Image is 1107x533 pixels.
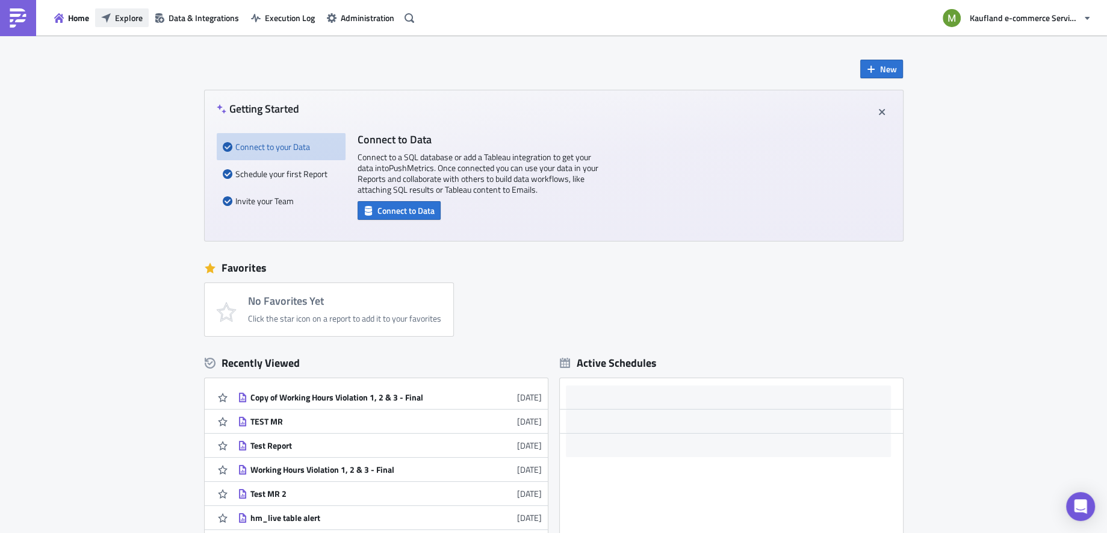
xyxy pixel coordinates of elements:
button: Execution Log [245,8,321,27]
button: Data & Integrations [149,8,245,27]
h4: Connect to Data [358,133,598,146]
span: Explore [115,11,143,24]
span: Connect to Data [377,204,435,217]
div: hm_live table alert [250,513,461,523]
span: Home [68,11,89,24]
div: Click the star icon on a report to add it to your favorites [248,313,441,324]
div: Test Report [250,440,461,451]
h4: No Favorites Yet [248,295,441,307]
div: Open Intercom Messenger [1066,492,1095,521]
span: Data & Integrations [169,11,239,24]
time: 2025-09-05T14:06:12Z [517,391,542,404]
div: Copy of Working Hours Violation 1, 2 & 3 - Final [250,392,461,403]
img: PushMetrics [8,8,28,28]
span: Kaufland e-commerce Services GmbH & Co. KG [970,11,1078,24]
span: New [880,63,897,75]
time: 2025-09-05T13:10:35Z [517,415,542,428]
p: Connect to a SQL database or add a Tableau integration to get your data into PushMetrics . Once c... [358,152,598,195]
h4: Getting Started [217,102,299,115]
a: Copy of Working Hours Violation 1, 2 & 3 - Final[DATE] [238,385,542,409]
a: TEST MR[DATE] [238,410,542,433]
div: Favorites [205,259,903,277]
button: Kaufland e-commerce Services GmbH & Co. KG [935,5,1098,31]
div: Active Schedules [560,356,657,370]
time: 2025-09-05T08:39:52Z [517,487,542,500]
time: 2025-09-05T13:09:55Z [517,439,542,452]
a: Working Hours Violation 1, 2 & 3 - Final[DATE] [238,458,542,481]
span: Execution Log [265,11,315,24]
span: Administration [341,11,394,24]
div: Invite your Team [223,187,340,214]
time: 2025-09-05T10:59:13Z [517,463,542,476]
button: Administration [321,8,400,27]
a: Connect to Data [358,203,441,216]
div: Working Hours Violation 1, 2 & 3 - Final [250,464,461,475]
time: 2025-09-04T16:51:07Z [517,511,542,524]
div: Connect to your Data [223,133,340,160]
button: New [860,60,903,78]
img: Avatar [941,8,962,28]
a: Test Report[DATE] [238,434,542,457]
button: Explore [95,8,149,27]
div: Test MR 2 [250,488,461,499]
div: Recently Viewed [205,354,548,372]
a: Test MR 2[DATE] [238,482,542,505]
div: TEST MR [250,416,461,427]
a: hm_live table alert[DATE] [238,506,542,529]
button: Home [48,8,95,27]
div: Schedule your first Report [223,160,340,187]
button: Connect to Data [358,201,441,220]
